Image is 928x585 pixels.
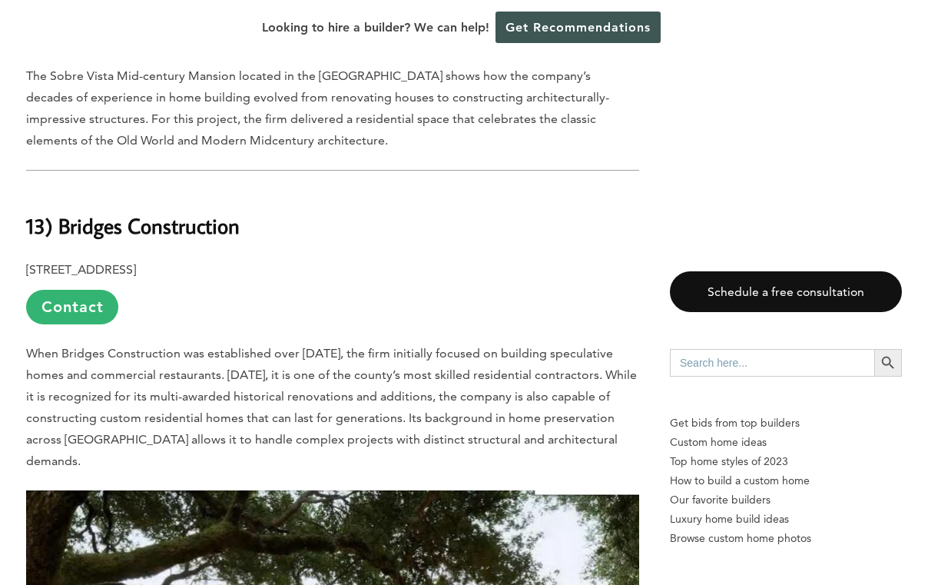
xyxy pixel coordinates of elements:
iframe: Drift Widget Chat Controller [633,474,910,567]
input: Search here... [670,349,874,377]
a: Get Recommendations [495,12,661,43]
a: Top home styles of 2023 [670,452,902,471]
a: Custom home ideas [670,433,902,452]
span: When Bridges Construction was established over [DATE], the firm initially focused on building spe... [26,346,637,468]
span: The Sobre Vista Mid-century Mansion located in the [GEOGRAPHIC_DATA] shows how the company’s deca... [26,68,609,148]
a: Contact [26,290,118,324]
b: 13) Bridges Construction [26,212,240,239]
svg: Search [880,354,897,371]
a: Schedule a free consultation [670,271,902,312]
p: Get bids from top builders [670,414,902,433]
a: How to build a custom home [670,471,902,490]
b: [STREET_ADDRESS] [26,262,136,277]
